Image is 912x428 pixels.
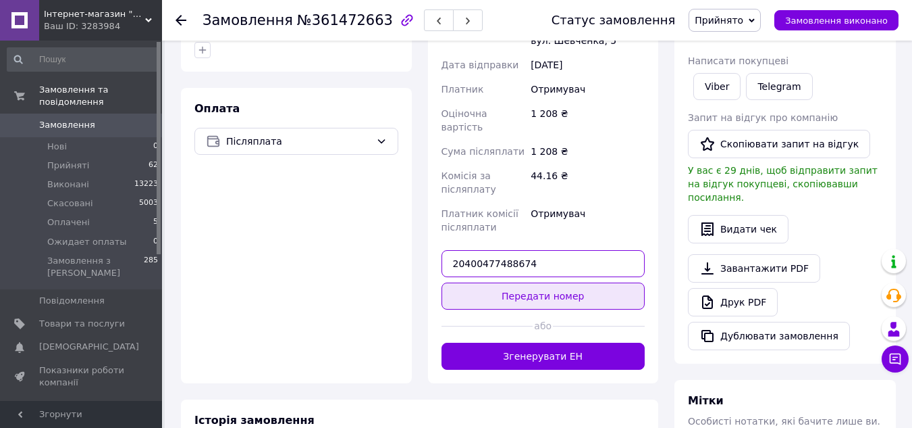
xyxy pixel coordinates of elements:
[688,130,870,158] button: Скопіювати запит на відгук
[774,10,898,30] button: Замовлення виконано
[47,179,89,191] span: Виконані
[44,20,162,32] div: Ваш ID: 3283984
[194,102,240,115] span: Оплата
[149,160,158,172] span: 62
[39,295,105,307] span: Повідомлення
[693,73,741,100] a: Viber
[441,60,519,70] span: Дата відправки
[688,322,850,350] button: Дублювати замовлення
[153,236,158,248] span: 0
[746,73,812,100] a: Telegram
[153,141,158,153] span: 0
[297,12,393,28] span: №361472663
[39,341,139,353] span: [DEMOGRAPHIC_DATA]
[47,216,90,229] span: Оплачені
[47,197,93,210] span: Скасовані
[528,77,647,101] div: Отримувач
[203,12,293,28] span: Замовлення
[528,53,647,77] div: [DATE]
[39,119,95,131] span: Замовлення
[882,346,909,373] button: Чат з покупцем
[528,164,647,201] div: 44.16 ₴
[39,364,125,389] span: Показники роботи компанії
[688,254,820,283] a: Завантажити PDF
[688,288,778,316] a: Друк PDF
[441,250,645,277] input: Номер експрес-накладної
[44,8,145,20] span: Інтернет-магазин "Brettani"
[39,84,162,108] span: Замовлення та повідомлення
[688,215,788,243] button: Видати чек
[441,208,518,233] span: Платник комісії післяплати
[139,197,158,210] span: 5003
[194,414,315,427] span: Історія замовлення
[7,47,159,72] input: Пошук
[688,165,878,203] span: У вас є 29 днів, щоб відправити запит на відгук покупцеві, скопіювавши посилання.
[153,216,158,229] span: 5
[441,343,645,370] button: Згенерувати ЕН
[785,16,888,26] span: Замовлення виконано
[47,255,144,279] span: Замовлення з [PERSON_NAME]
[441,146,525,157] span: Сума післяплати
[441,84,484,95] span: Платник
[441,283,645,310] button: Передати номер
[688,28,705,41] span: Дії
[134,179,158,191] span: 13223
[441,108,487,133] span: Оціночна вартість
[552,14,676,27] div: Статус замовлення
[144,255,158,279] span: 285
[39,400,125,424] span: Панель управління
[176,14,186,27] div: Повернутися назад
[47,160,89,172] span: Прийняті
[39,318,125,330] span: Товари та послуги
[47,141,67,153] span: Нові
[226,134,371,149] span: Післяплата
[688,55,788,66] span: Написати покупцеві
[533,319,553,333] span: або
[695,15,743,26] span: Прийнято
[47,236,127,248] span: Ожидает оплаты
[528,201,647,239] div: Отримувач
[688,394,724,407] span: Мітки
[441,170,496,195] span: Комісія за післяплату
[528,101,647,139] div: 1 208 ₴
[688,112,838,123] span: Запит на відгук про компанію
[528,139,647,164] div: 1 208 ₴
